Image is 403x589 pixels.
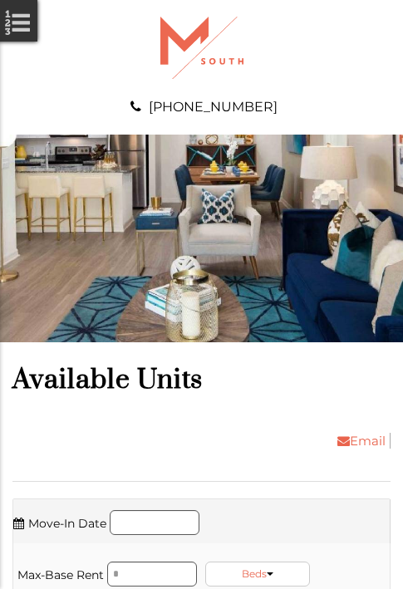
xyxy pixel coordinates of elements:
[149,99,278,115] a: [PHONE_NUMBER]
[160,17,243,79] img: A graphic with a red M and the word SOUTH.
[325,433,391,449] a: Email
[13,513,106,534] label: Move-In Date
[110,510,199,535] input: Move in date
[17,564,104,586] label: Max-Base Rent
[205,562,310,587] a: Beds
[12,363,391,397] h1: Available Units
[107,562,197,587] input: Max Rent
